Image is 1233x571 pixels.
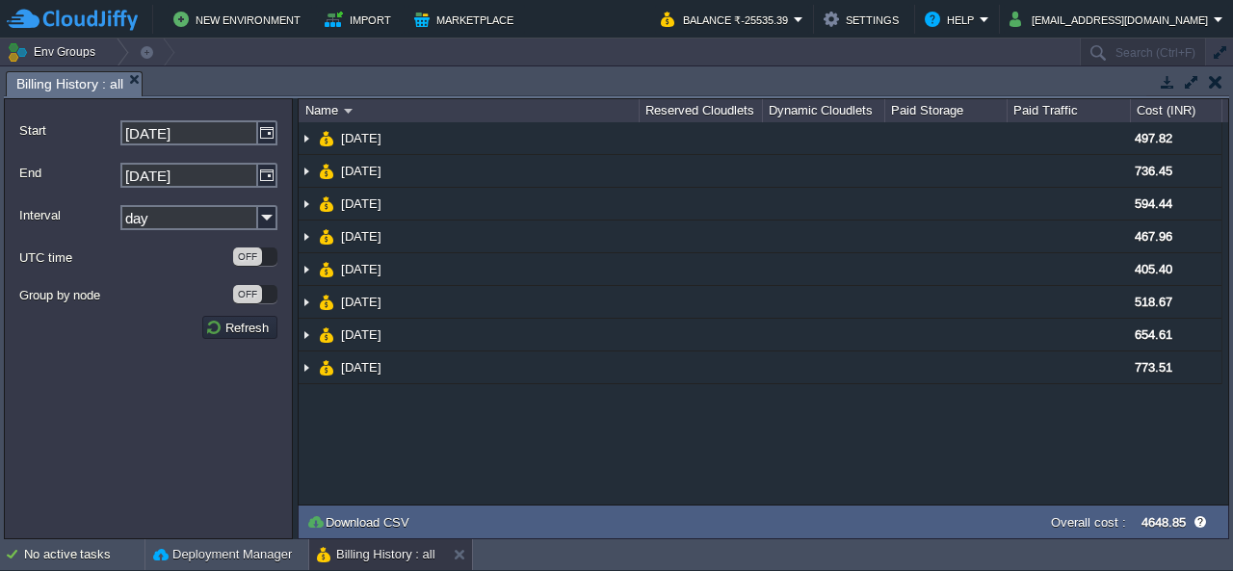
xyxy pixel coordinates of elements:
[339,261,384,277] a: [DATE]
[205,319,275,336] button: Refresh
[641,99,761,122] div: Reserved Cloudlets
[319,286,334,318] img: AMDAwAAAACH5BAEAAAAALAAAAAABAAEAAAICRAEAOw==
[339,228,384,245] a: [DATE]
[16,72,123,96] span: Billing History : all
[317,545,435,564] button: Billing History : all
[1135,229,1172,244] span: 467.96
[19,205,118,225] label: Interval
[824,8,905,31] button: Settings
[299,286,314,318] img: AMDAwAAAACH5BAEAAAAALAAAAAABAAEAAAICRAEAOw==
[1010,8,1214,31] button: [EMAIL_ADDRESS][DOMAIN_NAME]
[319,319,334,350] img: AMDAwAAAACH5BAEAAAAALAAAAAABAAEAAAICRAEAOw==
[301,99,639,122] div: Name
[1135,196,1172,211] span: 594.44
[319,188,334,220] img: AMDAwAAAACH5BAEAAAAALAAAAAABAAEAAAICRAEAOw==
[1132,99,1221,122] div: Cost (INR)
[299,221,314,252] img: AMDAwAAAACH5BAEAAAAALAAAAAABAAEAAAICRAEAOw==
[339,130,384,146] a: [DATE]
[153,545,292,564] button: Deployment Manager
[339,294,384,310] a: [DATE]
[1009,99,1129,122] div: Paid Traffic
[233,285,262,303] div: OFF
[233,247,262,266] div: OFF
[1135,262,1172,276] span: 405.40
[19,163,118,183] label: End
[1135,164,1172,178] span: 736.45
[764,99,884,122] div: Dynamic Cloudlets
[299,188,314,220] img: AMDAwAAAACH5BAEAAAAALAAAAAABAAEAAAICRAEAOw==
[299,253,314,285] img: AMDAwAAAACH5BAEAAAAALAAAAAABAAEAAAICRAEAOw==
[339,195,384,212] a: [DATE]
[339,163,384,179] a: [DATE]
[319,253,334,285] img: AMDAwAAAACH5BAEAAAAALAAAAAABAAEAAAICRAEAOw==
[1135,327,1172,342] span: 654.61
[1135,131,1172,145] span: 497.82
[299,351,314,383] img: AMDAwAAAACH5BAEAAAAALAAAAAABAAEAAAICRAEAOw==
[319,351,334,383] img: AMDAwAAAACH5BAEAAAAALAAAAAABAAEAAAICRAEAOw==
[339,359,384,376] a: [DATE]
[925,8,980,31] button: Help
[1135,360,1172,375] span: 773.51
[325,8,397,31] button: Import
[19,247,231,268] label: UTC time
[173,8,306,31] button: New Environment
[319,155,334,187] img: AMDAwAAAACH5BAEAAAAALAAAAAABAAEAAAICRAEAOw==
[299,319,314,350] img: AMDAwAAAACH5BAEAAAAALAAAAAABAAEAAAICRAEAOw==
[7,8,138,32] img: CloudJiffy
[299,122,314,154] img: AMDAwAAAACH5BAEAAAAALAAAAAABAAEAAAICRAEAOw==
[1051,515,1126,530] label: Overall cost :
[339,326,384,343] a: [DATE]
[19,120,118,141] label: Start
[7,39,102,65] button: Env Groups
[661,8,794,31] button: Balance ₹-25535.39
[299,155,314,187] img: AMDAwAAAACH5BAEAAAAALAAAAAABAAEAAAICRAEAOw==
[319,221,334,252] img: AMDAwAAAACH5BAEAAAAALAAAAAABAAEAAAICRAEAOw==
[306,513,415,531] button: Download CSV
[344,109,353,114] img: AMDAwAAAACH5BAEAAAAALAAAAAABAAEAAAICRAEAOw==
[414,8,519,31] button: Marketplace
[886,99,1007,122] div: Paid Storage
[1135,295,1172,309] span: 518.67
[319,122,334,154] img: AMDAwAAAACH5BAEAAAAALAAAAAABAAEAAAICRAEAOw==
[1141,515,1186,530] label: 4648.85
[19,285,231,305] label: Group by node
[24,539,144,570] div: No active tasks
